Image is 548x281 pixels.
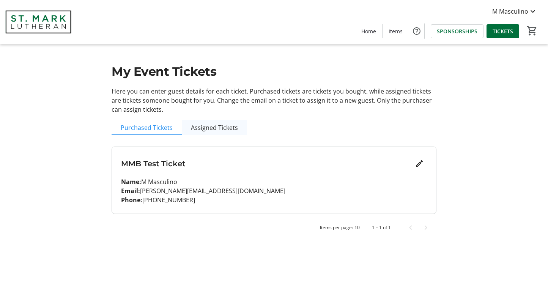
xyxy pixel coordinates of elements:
strong: Phone: [121,196,142,204]
p: [PERSON_NAME][EMAIL_ADDRESS][DOMAIN_NAME] [121,186,427,195]
span: Purchased Tickets [121,125,173,131]
div: Items per page: [320,224,353,231]
div: 1 – 1 of 1 [372,224,391,231]
h1: My Event Tickets [112,62,436,81]
a: TICKETS [487,24,519,38]
button: M Masculino [486,5,543,17]
strong: Name: [121,178,141,186]
strong: Email: [121,187,140,195]
p: M Masculino [121,177,427,186]
button: Previous page [403,220,418,235]
div: 10 [354,224,360,231]
button: Next page [418,220,433,235]
mat-paginator: Select page [112,220,436,235]
span: TICKETS [493,27,513,35]
button: Help [409,23,424,39]
p: [PHONE_NUMBER] [121,195,427,205]
button: Cart [525,24,539,37]
h3: MMB Test Ticket [121,158,412,169]
span: Assigned Tickets [191,125,238,131]
a: SPONSORSHIPS [431,24,483,38]
a: Home [355,24,382,38]
span: Home [361,27,376,35]
a: Items [383,24,409,38]
button: Edit [412,156,427,171]
span: SPONSORSHIPS [437,27,477,35]
span: M Masculino [492,7,528,16]
span: Items [389,27,403,35]
p: Here you can enter guest details for each ticket. Purchased tickets are tickets you bought, while... [112,87,436,114]
img: St. Mark Lutheran School's Logo [5,3,72,41]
